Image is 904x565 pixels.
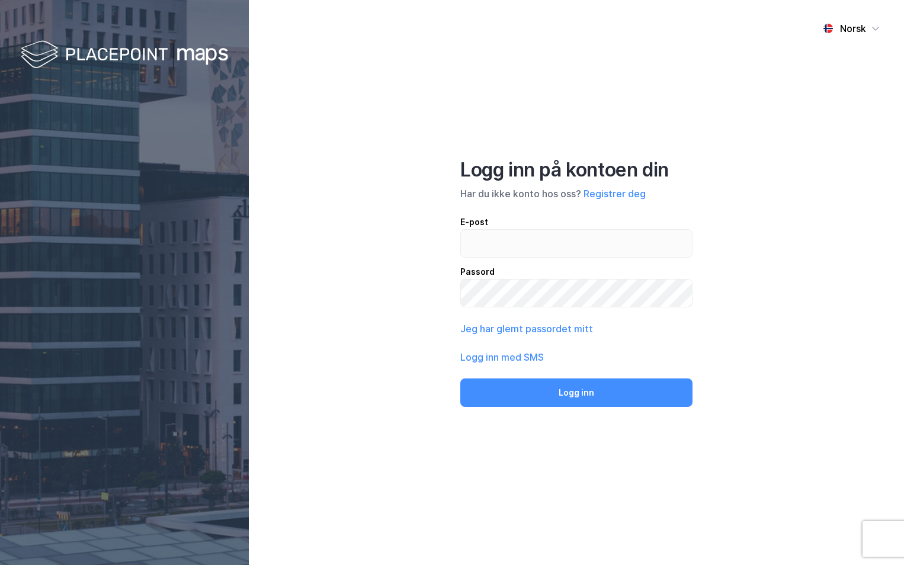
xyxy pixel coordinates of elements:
[460,158,693,182] div: Logg inn på kontoen din
[460,215,693,229] div: E-post
[460,350,544,364] button: Logg inn med SMS
[840,21,866,36] div: Norsk
[460,322,593,336] button: Jeg har glemt passordet mitt
[584,187,646,201] button: Registrer deg
[460,187,693,201] div: Har du ikke konto hos oss?
[460,265,693,279] div: Passord
[21,38,228,73] img: logo-white.f07954bde2210d2a523dddb988cd2aa7.svg
[460,378,693,407] button: Logg inn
